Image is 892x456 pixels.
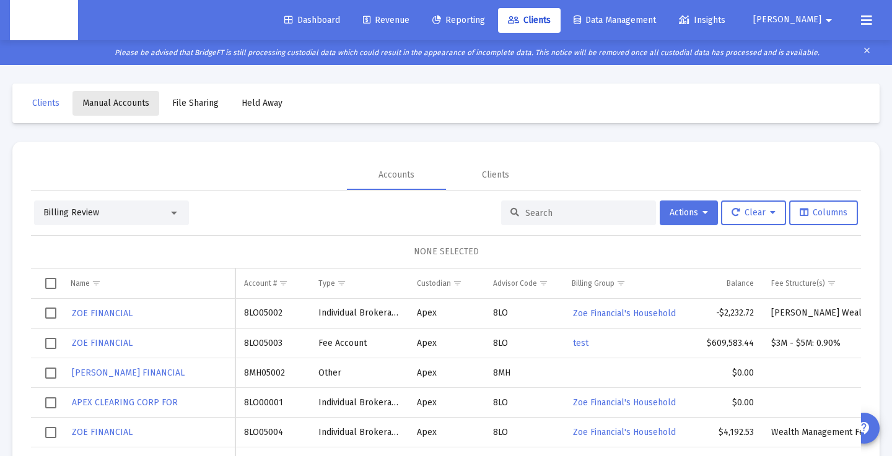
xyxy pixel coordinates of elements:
[498,8,561,33] a: Clients
[71,423,134,441] button: ZOE FINANCIAL
[727,278,754,288] div: Balance
[337,278,346,288] span: Show filter options for column 'Type'
[732,207,776,218] span: Clear
[573,427,676,437] span: Zoe Financial's Household
[19,8,69,33] img: Dashboard
[115,48,820,57] i: Please be advised that BridgeFT is still processing custodial data which could result in the appe...
[45,278,56,289] div: Select all
[482,169,509,181] div: Clients
[235,418,310,447] td: 8LO05004
[862,43,872,62] mat-icon: clear
[310,358,408,388] td: Other
[162,91,229,116] a: File Sharing
[572,423,677,441] a: Zoe Financial's Household
[821,8,836,33] mat-icon: arrow_drop_down
[72,368,185,378] span: [PERSON_NAME] FINANCIAL
[22,91,69,116] a: Clients
[827,278,836,288] span: Show filter options for column 'Fee Structure(s)'
[417,278,451,288] div: Custodian
[82,98,149,108] span: Manual Accounts
[235,358,310,388] td: 8MH05002
[453,278,462,288] span: Show filter options for column 'Custodian'
[857,421,872,436] mat-icon: contact_support
[408,329,484,358] td: Apex
[484,329,564,358] td: 8LO
[279,278,288,288] span: Show filter options for column 'Account #'
[484,358,564,388] td: 8MH
[72,427,133,437] span: ZOE FINANCIAL
[572,394,677,411] a: Zoe Financial's Household
[563,269,688,298] td: Column Billing Group
[310,269,408,298] td: Column Type
[43,207,99,218] span: Billing Review
[432,15,485,25] span: Reporting
[235,269,310,298] td: Column Account #
[508,15,551,25] span: Clients
[408,358,484,388] td: Apex
[244,278,277,288] div: Account #
[62,269,235,298] td: Column Name
[284,15,340,25] span: Dashboard
[72,338,133,348] span: ZOE FINANCIAL
[363,15,409,25] span: Revenue
[408,418,484,447] td: Apex
[408,269,484,298] td: Column Custodian
[800,207,847,218] span: Columns
[72,397,178,408] span: APEX CLEARING CORP FOR
[235,299,310,329] td: 8LO05002
[539,278,548,288] span: Show filter options for column 'Advisor Code'
[274,8,350,33] a: Dashboard
[572,278,614,288] div: Billing Group
[71,334,134,352] button: ZOE FINANCIAL
[660,200,718,225] button: Actions
[72,91,159,116] a: Manual Accounts
[310,418,408,447] td: Individual Brokerage
[573,397,676,408] span: Zoe Financial's Household
[45,427,56,438] div: Select row
[688,269,763,298] td: Column Balance
[669,8,735,33] a: Insights
[92,278,101,288] span: Show filter options for column 'Name'
[616,278,626,288] span: Show filter options for column 'Billing Group'
[688,358,763,388] td: $0.00
[310,299,408,329] td: Individual Brokerage
[408,388,484,418] td: Apex
[318,278,335,288] div: Type
[670,207,708,218] span: Actions
[738,7,851,32] button: [PERSON_NAME]
[353,8,419,33] a: Revenue
[688,418,763,447] td: $4,192.53
[688,299,763,329] td: -$2,232.72
[71,364,186,382] button: [PERSON_NAME] FINANCIAL
[573,338,588,348] span: test
[235,329,310,358] td: 8LO05003
[484,269,564,298] td: Column Advisor Code
[422,8,495,33] a: Reporting
[41,246,851,258] div: NONE SELECTED
[72,308,133,319] span: ZOE FINANCIAL
[71,394,179,411] button: APEX CLEARING CORP FOR
[789,200,858,225] button: Columns
[378,169,414,181] div: Accounts
[484,299,564,329] td: 8LO
[32,98,59,108] span: Clients
[771,278,825,288] div: Fee Structure(s)
[573,308,676,319] span: Zoe Financial's Household
[45,308,56,319] div: Select row
[493,278,537,288] div: Advisor Code
[71,304,134,322] button: ZOE FINANCIAL
[688,329,763,358] td: $609,583.44
[172,98,219,108] span: File Sharing
[235,388,310,418] td: 8LO00001
[45,338,56,349] div: Select row
[753,15,821,25] span: [PERSON_NAME]
[572,334,590,352] a: test
[574,15,656,25] span: Data Management
[310,329,408,358] td: Fee Account
[679,15,725,25] span: Insights
[484,388,564,418] td: 8LO
[688,388,763,418] td: $0.00
[310,388,408,418] td: Individual Brokerage
[71,278,90,288] div: Name
[572,304,677,322] a: Zoe Financial's Household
